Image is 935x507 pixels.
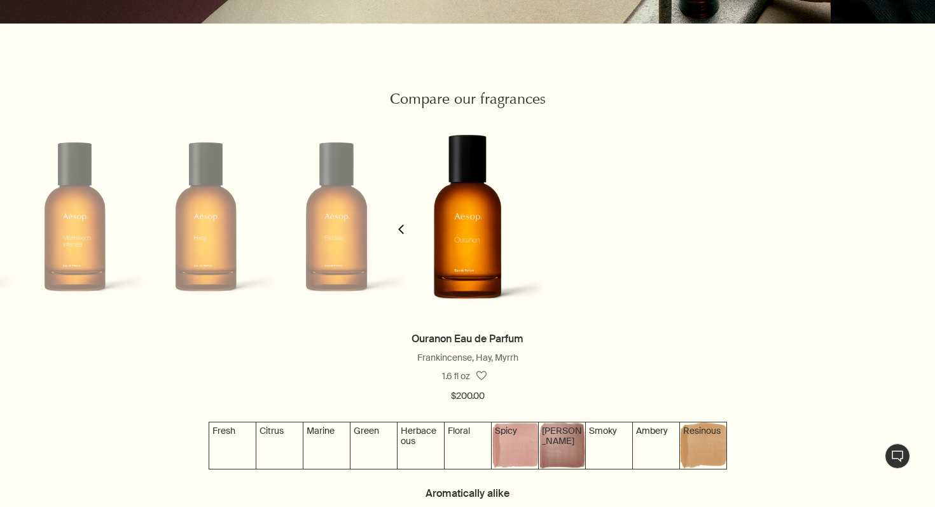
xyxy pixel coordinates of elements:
[589,425,617,436] span: Smoky
[586,422,632,469] img: Textured grey-purple background
[350,422,397,469] img: Textured green background
[442,370,470,382] span: 1.6 fl oz
[448,425,470,436] span: Floral
[636,425,668,436] span: Ambery
[539,422,585,469] img: Textured purple background
[495,425,517,436] span: Spicy
[633,422,679,469] img: Textured gold background
[256,422,303,469] img: Textured yellow background
[303,422,350,469] img: Textured grey-green background
[354,425,379,436] span: Green
[13,485,922,502] h4: Aromatically alike
[13,351,922,366] div: Frankincense, Hay, Myrrh
[714,405,922,494] div: Aesop says "Our consultants are available now to offer personalised product advice.". Open messag...
[209,422,256,469] img: Textured grey-blue background
[680,422,726,469] img: Textured brown background
[492,422,538,469] img: Textured rose pink background
[212,425,235,436] span: Fresh
[412,332,523,345] a: Ouranon Eau de Parfum
[388,113,413,330] button: previous
[398,422,444,469] img: Textured forest green background
[542,425,582,447] span: [PERSON_NAME]
[401,425,436,447] span: Herbaceous
[451,389,485,404] span: $200.00
[307,425,335,436] span: Marine
[445,422,491,469] img: Textured salmon pink background
[260,425,284,436] span: Citrus
[391,95,545,338] img: Ouranon Eau de Parfum in an Amber bottle.
[683,425,721,436] span: Resinous
[470,365,493,387] button: Save to cabinet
